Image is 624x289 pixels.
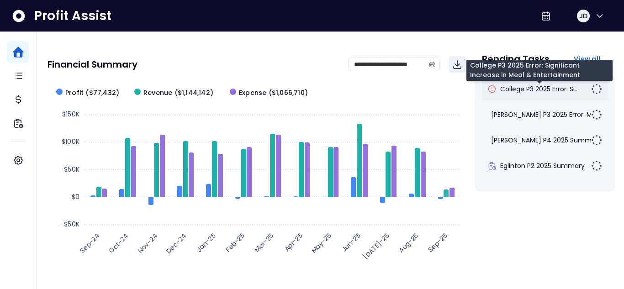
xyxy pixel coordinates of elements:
[143,88,213,98] span: Revenue ($1,144,142)
[500,161,585,170] span: Eglinton P2 2025 Summary
[72,192,79,201] text: $0
[579,11,587,21] span: JD
[60,220,79,229] text: -$50K
[591,135,602,146] img: Not yet Started
[500,84,579,94] span: College P3 2025 Error: Si...
[361,231,391,261] text: [DATE]-25
[339,231,362,254] text: Jun-25
[78,231,102,255] text: Sep-24
[64,165,79,174] text: $50K
[282,231,304,253] text: Apr-25
[429,61,435,68] svg: calendar
[65,88,119,98] span: Profit ($77,432)
[136,231,160,255] text: Nov-24
[591,84,602,95] img: Not yet Started
[449,56,465,73] button: Download
[574,54,600,63] span: View all
[195,231,217,254] text: Jan-25
[106,231,130,255] text: Oct-24
[62,110,79,119] text: $150K
[397,231,420,254] text: Aug-25
[491,136,602,145] span: [PERSON_NAME] P4 2025 Summary
[309,231,333,255] text: May-25
[591,160,602,171] img: Not yet Started
[491,110,601,119] span: [PERSON_NAME] P3 2025 Error: Mis...
[591,109,602,120] img: Not yet Started
[224,231,247,254] text: Feb-25
[482,54,550,63] p: Pending Tasks
[426,231,449,254] text: Sep-25
[34,8,111,24] span: Profit Assist
[62,137,79,146] text: $100K
[252,231,275,254] text: Mar-25
[239,88,308,98] span: Expense ($1,066,710)
[164,231,189,255] text: Dec-24
[566,51,608,67] button: View all
[48,60,137,69] p: Financial Summary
